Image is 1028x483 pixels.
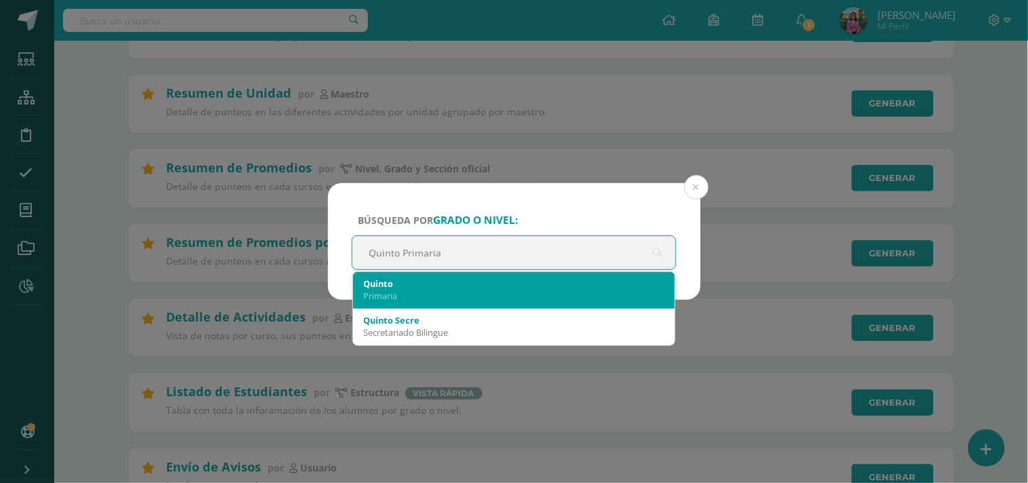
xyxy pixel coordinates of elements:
div: Secretariado Bilingue [364,326,665,339]
div: Quinto [364,277,665,290]
button: Close (Esc) [684,175,709,199]
input: ej. Primero primaria, etc. [352,236,676,269]
div: Primaria [364,290,665,302]
strong: grado o nivel: [434,213,518,227]
span: Búsqueda por [358,214,518,227]
div: Quinto Secre [364,314,665,326]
